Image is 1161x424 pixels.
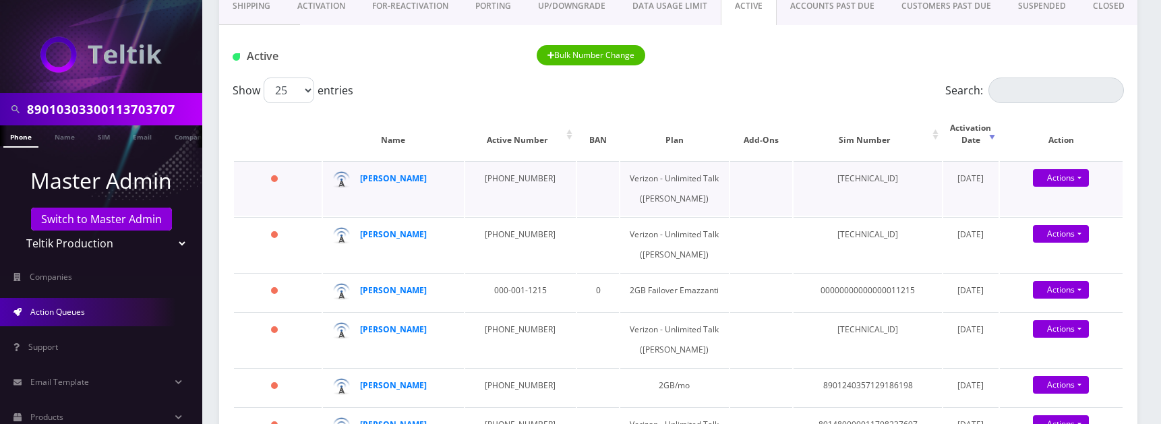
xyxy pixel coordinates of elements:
[30,306,85,317] span: Action Queues
[794,368,942,406] td: 8901240357129186198
[794,217,942,272] td: [TECHNICAL_ID]
[31,208,172,231] a: Switch to Master Admin
[233,53,240,61] img: Active
[465,109,576,160] th: Active Number: activate to sort column ascending
[360,324,427,335] a: [PERSON_NAME]
[620,109,729,160] th: Plan
[360,380,427,391] a: [PERSON_NAME]
[620,368,729,406] td: 2GB/mo
[1033,320,1089,338] a: Actions
[30,376,89,388] span: Email Template
[945,78,1124,103] label: Search:
[957,229,984,240] span: [DATE]
[794,161,942,216] td: [TECHNICAL_ID]
[957,380,984,391] span: [DATE]
[957,284,984,296] span: [DATE]
[233,50,516,63] h1: Active
[988,78,1124,103] input: Search:
[794,312,942,367] td: [TECHNICAL_ID]
[537,45,646,65] button: Bulk Number Change
[620,217,729,272] td: Verizon - Unlimited Talk ([PERSON_NAME])
[794,109,942,160] th: Sim Number: activate to sort column ascending
[957,173,984,184] span: [DATE]
[465,312,576,367] td: [PHONE_NUMBER]
[3,125,38,148] a: Phone
[465,217,576,272] td: [PHONE_NUMBER]
[1000,109,1123,160] th: Action
[48,125,82,146] a: Name
[577,273,619,311] td: 0
[577,109,619,160] th: BAN
[620,161,729,216] td: Verizon - Unlimited Talk ([PERSON_NAME])
[40,36,162,73] img: Teltik Production
[1033,169,1089,187] a: Actions
[620,273,729,311] td: 2GB Failover Emazzanti
[1033,225,1089,243] a: Actions
[957,324,984,335] span: [DATE]
[730,109,792,160] th: Add-Ons
[360,173,427,184] a: [PERSON_NAME]
[264,78,314,103] select: Showentries
[465,368,576,406] td: [PHONE_NUMBER]
[360,229,427,240] a: [PERSON_NAME]
[465,161,576,216] td: [PHONE_NUMBER]
[233,78,353,103] label: Show entries
[126,125,158,146] a: Email
[30,271,72,282] span: Companies
[1033,281,1089,299] a: Actions
[1033,376,1089,394] a: Actions
[30,411,63,423] span: Products
[794,273,942,311] td: 00000000000000011215
[28,341,58,353] span: Support
[168,125,213,146] a: Company
[323,109,463,160] th: Name
[465,273,576,311] td: 000-001-1215
[360,284,427,296] a: [PERSON_NAME]
[620,312,729,367] td: Verizon - Unlimited Talk ([PERSON_NAME])
[91,125,117,146] a: SIM
[27,96,199,122] input: Search in Company
[943,109,999,160] th: Activation Date: activate to sort column ascending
